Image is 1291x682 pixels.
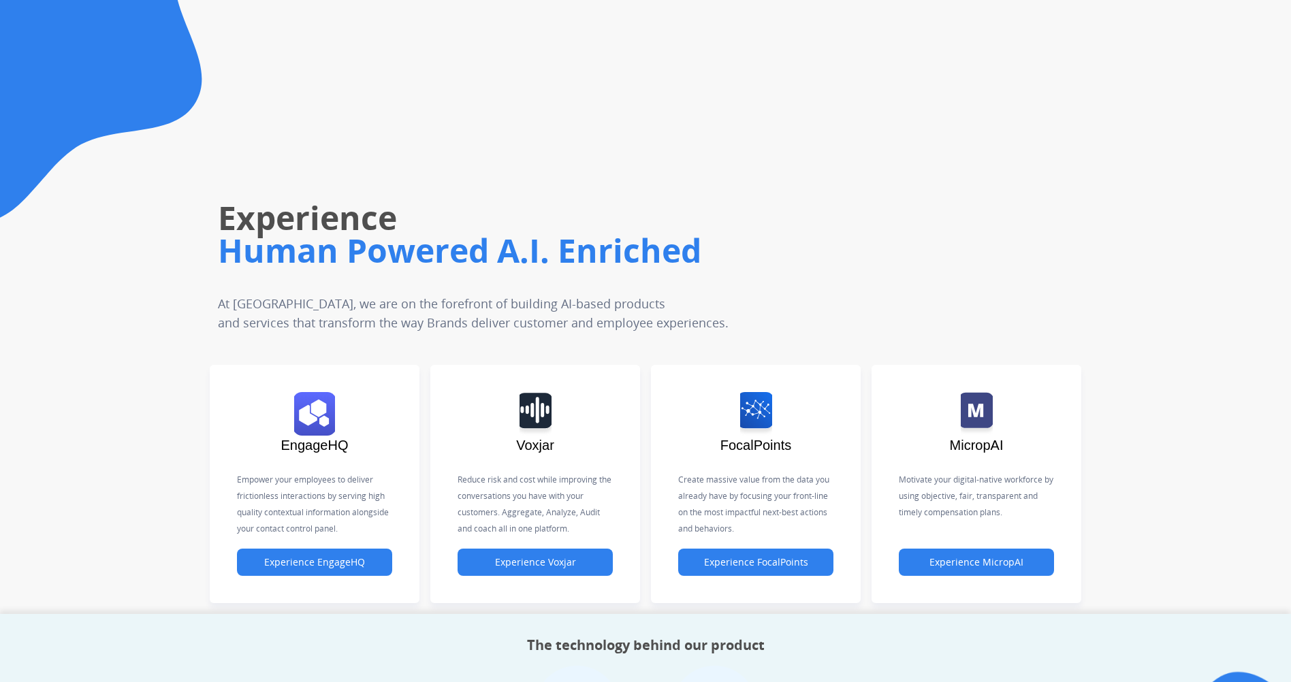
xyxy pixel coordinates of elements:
[237,549,392,576] button: Experience EngageHQ
[281,438,349,453] span: EngageHQ
[294,392,335,436] img: logo
[520,392,552,436] img: logo
[899,557,1054,568] a: Experience MicropAI
[527,636,765,655] h2: The technology behind our product
[740,392,772,436] img: logo
[218,229,912,272] h1: Human Powered A.I. Enriched
[516,438,554,453] span: Voxjar
[678,549,833,576] button: Experience FocalPoints
[899,472,1054,521] p: Motivate your digital-native workforce by using objective, fair, transparent and timely compensat...
[218,196,912,240] h1: Experience
[961,392,993,436] img: logo
[237,557,392,568] a: Experience EngageHQ
[458,557,613,568] a: Experience Voxjar
[458,549,613,576] button: Experience Voxjar
[899,549,1054,576] button: Experience MicropAI
[678,472,833,537] p: Create massive value from the data you already have by focusing your front-line on the most impac...
[218,294,825,332] p: At [GEOGRAPHIC_DATA], we are on the forefront of building AI-based products and services that tra...
[720,438,792,453] span: FocalPoints
[458,472,613,537] p: Reduce risk and cost while improving the conversations you have with your customers. Aggregate, A...
[678,557,833,568] a: Experience FocalPoints
[237,472,392,537] p: Empower your employees to deliver frictionless interactions by serving high quality contextual in...
[950,438,1004,453] span: MicropAI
